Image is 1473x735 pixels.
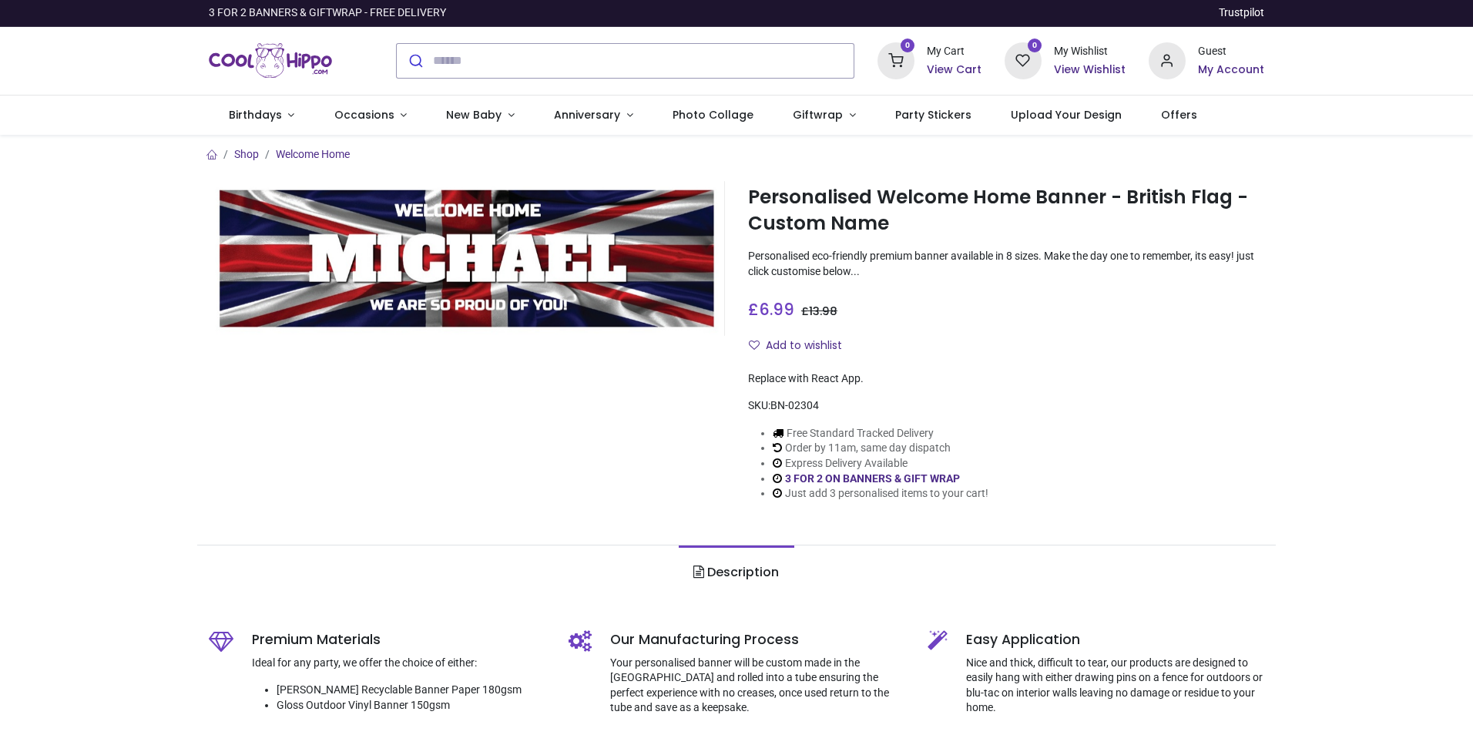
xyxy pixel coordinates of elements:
[748,333,855,359] button: Add to wishlistAdd to wishlist
[209,39,332,82] img: Cool Hippo
[901,39,915,53] sup: 0
[1011,107,1122,123] span: Upload Your Design
[314,96,427,136] a: Occasions
[234,148,259,160] a: Shop
[610,630,905,649] h5: Our Manufacturing Process
[334,107,394,123] span: Occasions
[895,107,971,123] span: Party Stickers
[209,39,332,82] a: Logo of Cool Hippo
[252,630,545,649] h5: Premium Materials
[1054,44,1126,59] div: My Wishlist
[748,249,1264,279] p: Personalised eco-friendly premium banner available in 8 sizes. Make the day one to remember, its ...
[229,107,282,123] span: Birthdays
[209,96,314,136] a: Birthdays
[927,62,981,78] a: View Cart
[554,107,620,123] span: Anniversary
[1198,44,1264,59] div: Guest
[793,107,843,123] span: Giftwrap
[1198,62,1264,78] a: My Account
[773,486,988,502] li: Just add 3 personalised items to your cart!
[277,683,545,698] li: [PERSON_NAME] Recyclable Banner Paper 180gsm
[773,456,988,472] li: Express Delivery Available
[748,398,1264,414] div: SKU:
[927,44,981,59] div: My Cart
[801,304,837,319] span: £
[809,304,837,319] span: 13.98
[276,148,350,160] a: Welcome Home
[966,630,1264,649] h5: Easy Application
[534,96,653,136] a: Anniversary
[966,656,1264,716] p: Nice and thick, difficult to tear, our products are designed to easily hang with either drawing p...
[748,298,794,321] span: £
[209,181,725,336] img: Personalised Welcome Home Banner - British Flag - Custom Name
[277,698,545,713] li: Gloss Outdoor Vinyl Banner 150gsm
[759,298,794,321] span: 6.99
[748,371,1264,387] div: Replace with React App.
[1028,39,1042,53] sup: 0
[209,5,446,21] div: 3 FOR 2 BANNERS & GIFTWRAP - FREE DELIVERY
[252,656,545,671] p: Ideal for any party, we offer the choice of either:
[397,44,433,78] button: Submit
[785,472,960,485] a: 3 FOR 2 ON BANNERS & GIFT WRAP
[446,107,502,123] span: New Baby
[1005,53,1042,65] a: 0
[1219,5,1264,21] a: Trustpilot
[877,53,914,65] a: 0
[673,107,753,123] span: Photo Collage
[749,340,760,351] i: Add to wishlist
[679,545,794,599] a: Description
[773,441,988,456] li: Order by 11am, same day dispatch
[773,426,988,441] li: Free Standard Tracked Delivery
[773,96,875,136] a: Giftwrap
[770,399,819,411] span: BN-02304
[1161,107,1197,123] span: Offers
[1054,62,1126,78] a: View Wishlist
[427,96,535,136] a: New Baby
[748,184,1264,237] h1: Personalised Welcome Home Banner - British Flag - Custom Name
[610,656,905,716] p: Your personalised banner will be custom made in the [GEOGRAPHIC_DATA] and rolled into a tube ensu...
